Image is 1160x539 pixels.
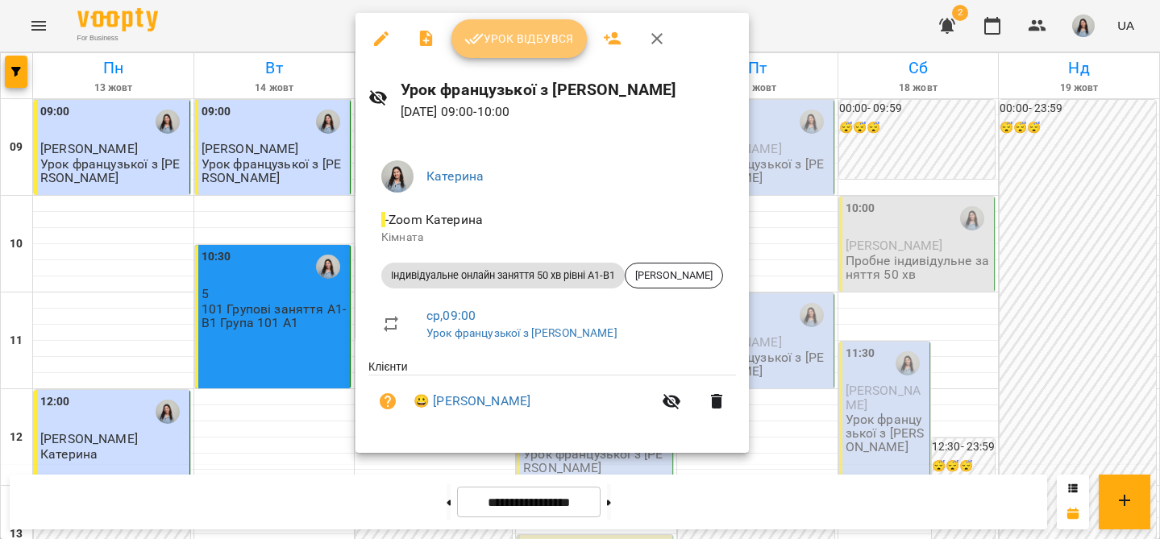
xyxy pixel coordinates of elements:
[401,77,736,102] h6: Урок французької з [PERSON_NAME]
[625,263,723,288] div: [PERSON_NAME]
[426,308,476,323] a: ср , 09:00
[426,326,617,339] a: Урок французької з [PERSON_NAME]
[414,392,530,411] a: 😀 [PERSON_NAME]
[426,168,484,184] a: Катерина
[381,212,486,227] span: - Zoom Катерина
[451,19,587,58] button: Урок відбувся
[464,29,574,48] span: Урок відбувся
[381,268,625,283] span: Індивідуальне онлайн заняття 50 хв рівні А1-В1
[381,230,723,246] p: Кімната
[368,359,736,433] ul: Клієнти
[381,160,414,193] img: 00729b20cbacae7f74f09ddf478bc520.jpg
[401,102,736,122] p: [DATE] 09:00 - 10:00
[368,382,407,421] button: Візит ще не сплачено. Додати оплату?
[626,268,722,283] span: [PERSON_NAME]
